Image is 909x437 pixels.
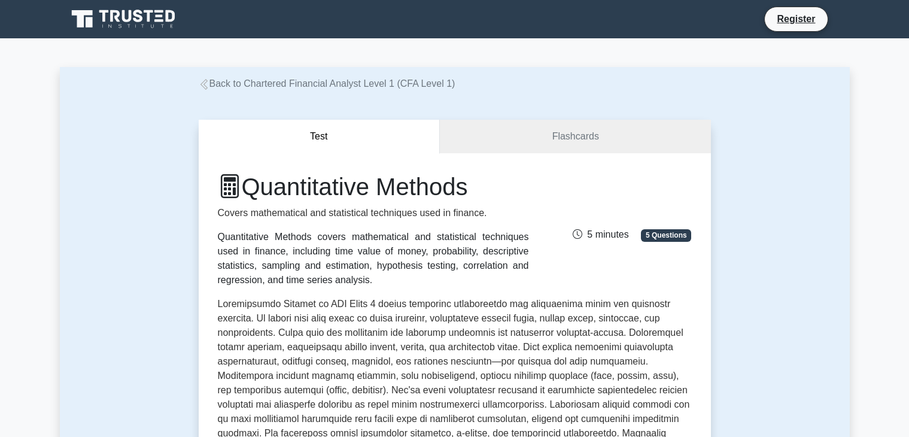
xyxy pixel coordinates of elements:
[440,120,710,154] a: Flashcards
[199,78,455,89] a: Back to Chartered Financial Analyst Level 1 (CFA Level 1)
[218,172,529,201] h1: Quantitative Methods
[573,229,628,239] span: 5 minutes
[770,11,822,26] a: Register
[218,206,529,220] p: Covers mathematical and statistical techniques used in finance.
[641,229,691,241] span: 5 Questions
[218,230,529,287] div: Quantitative Methods covers mathematical and statistical techniques used in finance, including ti...
[199,120,440,154] button: Test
